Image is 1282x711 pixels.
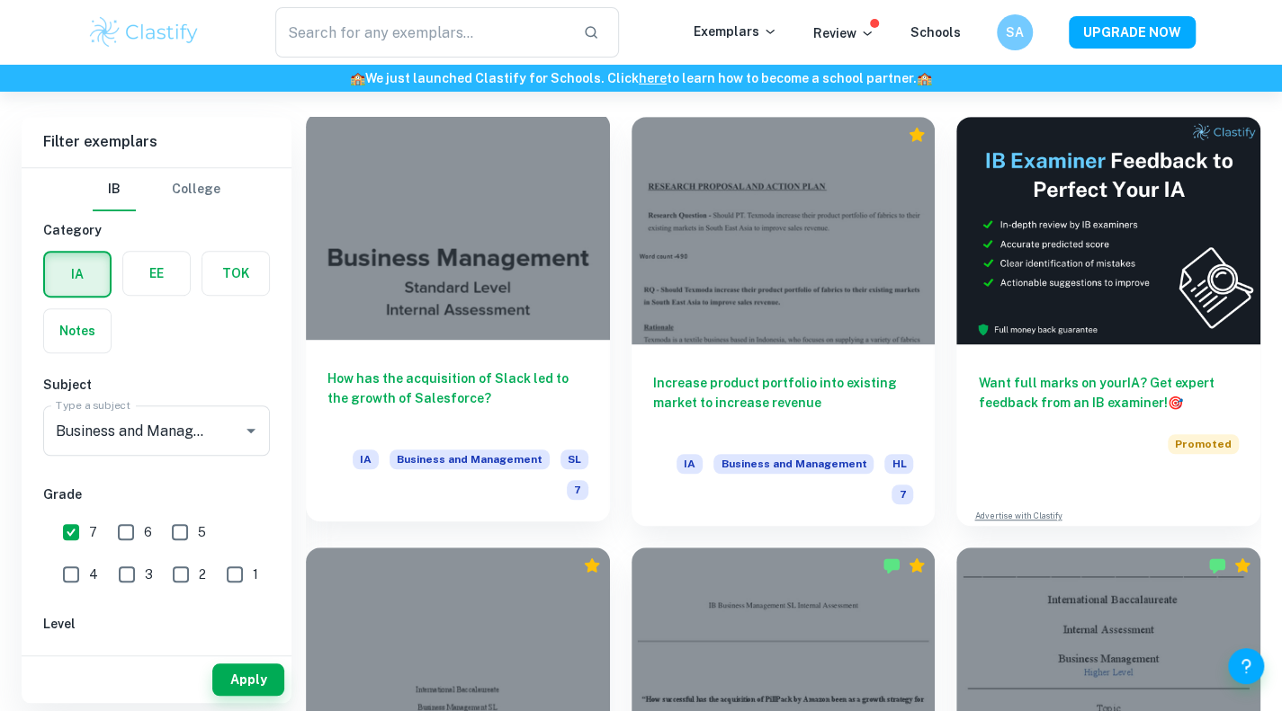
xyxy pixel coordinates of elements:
[908,556,926,574] div: Premium
[956,117,1260,344] img: Thumbnail
[89,522,97,542] span: 7
[44,309,111,352] button: Notes
[43,375,270,395] h6: Subject
[956,117,1260,526] a: Want full marks on yourIA? Get expert feedback from an IB examiner!PromotedAdvertise with Clastify
[123,252,190,295] button: EE
[974,510,1062,522] a: Advertise with Clastify
[350,71,365,85] span: 🏫
[883,556,901,574] img: Marked
[275,7,569,58] input: Search for any exemplars...
[199,564,206,584] span: 2
[238,418,264,443] button: Open
[353,449,379,469] span: IA
[567,480,588,500] span: 7
[93,168,136,211] button: IB
[1167,395,1182,410] span: 🎯
[884,454,913,474] span: HL
[144,522,152,542] span: 6
[306,117,610,526] a: How has the acquisition of Slack led to the growth of Salesforce?IABusiness and ManagementSL7
[1208,556,1226,574] img: Marked
[145,564,153,584] span: 3
[87,14,202,50] img: Clastify logo
[43,484,270,504] h6: Grade
[910,25,961,40] a: Schools
[583,556,601,574] div: Premium
[560,449,588,469] span: SL
[22,117,291,167] h6: Filter exemplars
[43,220,270,240] h6: Category
[1228,648,1264,684] button: Help and Feedback
[43,614,270,634] h6: Level
[978,373,1239,413] h6: Want full marks on your IA ? Get expert feedback from an IB examiner!
[639,71,667,85] a: here
[45,253,110,296] button: IA
[997,14,1033,50] button: SA
[198,522,206,542] span: 5
[172,168,220,211] button: College
[677,454,703,474] span: IA
[917,71,932,85] span: 🏫
[653,373,914,432] h6: Increase product portfolio into existing market to increase revenue
[632,117,936,526] a: Increase product portfolio into existing market to increase revenueIABusiness and ManagementHL7
[4,68,1278,88] h6: We just launched Clastify for Schools. Click to learn how to become a school partner.
[1168,434,1239,454] span: Promoted
[694,22,777,41] p: Exemplars
[908,126,926,144] div: Premium
[89,564,98,584] span: 4
[93,168,220,211] div: Filter type choice
[212,663,284,696] button: Apply
[390,449,550,469] span: Business and Management
[892,484,913,504] span: 7
[813,23,874,43] p: Review
[327,369,588,428] h6: How has the acquisition of Slack led to the growth of Salesforce?
[202,252,269,295] button: TOK
[253,564,258,584] span: 1
[1069,16,1196,49] button: UPGRADE NOW
[1233,556,1251,574] div: Premium
[713,454,874,474] span: Business and Management
[1004,22,1025,42] h6: SA
[56,397,130,413] label: Type a subject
